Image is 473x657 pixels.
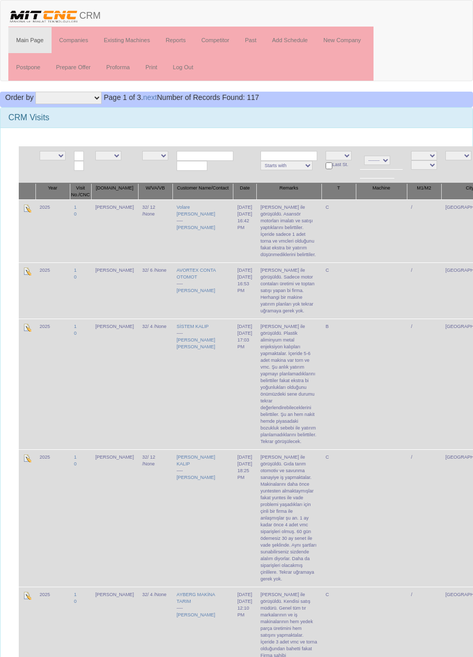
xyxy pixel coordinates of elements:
td: 32/ 4 /None [138,319,172,449]
a: 1 [74,268,77,273]
a: Reports [158,27,194,53]
a: 0 [74,211,77,217]
a: [PERSON_NAME] [177,288,215,293]
h3: CRM Visits [8,113,465,122]
div: [DATE] 18:25 PM [238,461,252,481]
td: [PERSON_NAME] [91,449,138,587]
div: [DATE] 16:53 PM [238,274,252,294]
a: Existing Machines [96,27,158,53]
td: 32/ 12 /None [138,199,172,262]
th: Year [35,183,70,200]
a: Postpone [8,54,48,80]
td: 2025 [35,262,70,319]
a: 0 [74,599,77,604]
td: 32/ 6 /None [138,262,172,319]
td: [PERSON_NAME] ile görüşüldü. Sadece motor contaları üretimi ve toptan satışı yapan bi firma. Herh... [256,262,321,319]
td: 2025 [35,199,70,262]
div: [DATE] 16:42 PM [238,211,252,231]
th: T [321,183,356,200]
a: CRM [1,1,108,27]
a: [PERSON_NAME] [177,475,215,480]
a: [PERSON_NAME] KALIP [177,454,215,466]
td: 2025 [35,319,70,449]
th: Visit No./CNC [70,183,91,200]
a: SİSTEM KALIP [177,324,209,329]
td: / [407,319,441,449]
td: / [407,199,441,262]
td: Last St. [321,146,356,183]
a: 1 [74,324,77,329]
td: ---- [172,262,233,319]
th: [DOMAIN_NAME] [91,183,138,200]
th: Remarks [256,183,321,200]
td: C [321,199,356,262]
a: 0 [74,461,77,466]
a: Add Schedule [264,27,316,53]
a: Main Page [8,27,52,53]
a: 1 [74,592,77,597]
td: [DATE] [233,449,256,587]
th: M1/M2 [407,183,441,200]
td: [PERSON_NAME] ile görüşüldü. Gıda tarım otomotiv ve savunma sanayiye iş yapmaktalar. Makinalarını... [256,449,321,587]
a: 0 [74,274,77,280]
div: [DATE] 12:10 PM [238,598,252,618]
td: / [407,262,441,319]
a: Log Out [165,54,201,80]
a: Competitor [193,27,237,53]
a: Print [138,54,165,80]
a: [PERSON_NAME] [177,612,215,617]
a: 0 [74,331,77,336]
a: Volare [PERSON_NAME] [177,205,215,217]
td: [PERSON_NAME] [91,199,138,262]
th: Date [233,183,256,200]
td: [DATE] [233,199,256,262]
td: B [321,319,356,449]
td: [DATE] [233,319,256,449]
td: [PERSON_NAME] [91,319,138,449]
img: Edit [23,323,31,332]
td: / [407,449,441,587]
img: header.png [8,8,79,24]
span: Page 1 of 3. [104,93,143,102]
div: [DATE] 17:03 PM [238,330,252,350]
a: AVORTEX CONTA OTOMOT [177,268,216,280]
td: C [321,262,356,319]
a: Proforma [98,54,138,80]
a: [PERSON_NAME] [PERSON_NAME] [177,337,215,349]
a: next [143,93,157,102]
th: Machine [356,183,407,200]
a: 1 [74,454,77,460]
td: [DATE] [233,262,256,319]
span: Number of Records Found: 117 [104,93,259,102]
a: 1 [74,205,77,210]
img: Edit [23,591,31,600]
img: Edit [23,454,31,462]
a: AYBERG MAKİNA TARIM [177,592,215,604]
td: 2025 [35,449,70,587]
th: Customer Name/Contact [172,183,233,200]
td: [PERSON_NAME] ile görüşüldü. Asansör motorları imalatı ve satışı yaptıklarını belirttiler. İçerid... [256,199,321,262]
td: ---- [172,199,233,262]
th: W/VA/VB [138,183,172,200]
td: [PERSON_NAME] [91,262,138,319]
img: Edit [23,267,31,275]
td: C [321,449,356,587]
a: Past [237,27,264,53]
a: Companies [52,27,96,53]
td: [PERSON_NAME] ile görüşüldü. Plastik aliminyum metal enjeksiyon kalıpları yapmaktalar. İçeride 5-... [256,319,321,449]
td: ---- [172,319,233,449]
img: Edit [23,204,31,212]
td: ---- [172,449,233,587]
a: [PERSON_NAME] [177,225,215,230]
a: New Company [316,27,369,53]
a: Prepare Offer [48,54,98,80]
td: 32/ 12 /None [138,449,172,587]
